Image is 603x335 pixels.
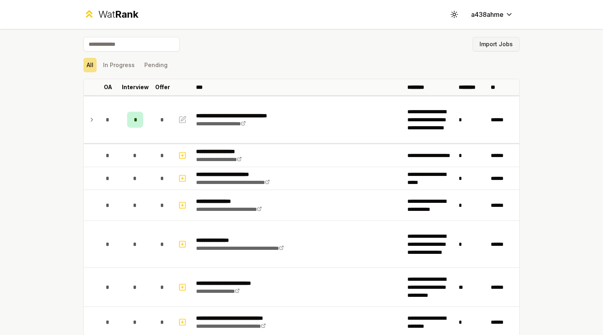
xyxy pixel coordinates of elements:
[122,83,149,91] p: Interview
[83,58,97,72] button: All
[115,8,138,20] span: Rank
[465,7,520,22] button: a438ahme
[473,37,520,51] button: Import Jobs
[141,58,171,72] button: Pending
[471,10,504,19] span: a438ahme
[155,83,170,91] p: Offer
[104,83,112,91] p: OA
[100,58,138,72] button: In Progress
[98,8,138,21] div: Wat
[83,8,138,21] a: WatRank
